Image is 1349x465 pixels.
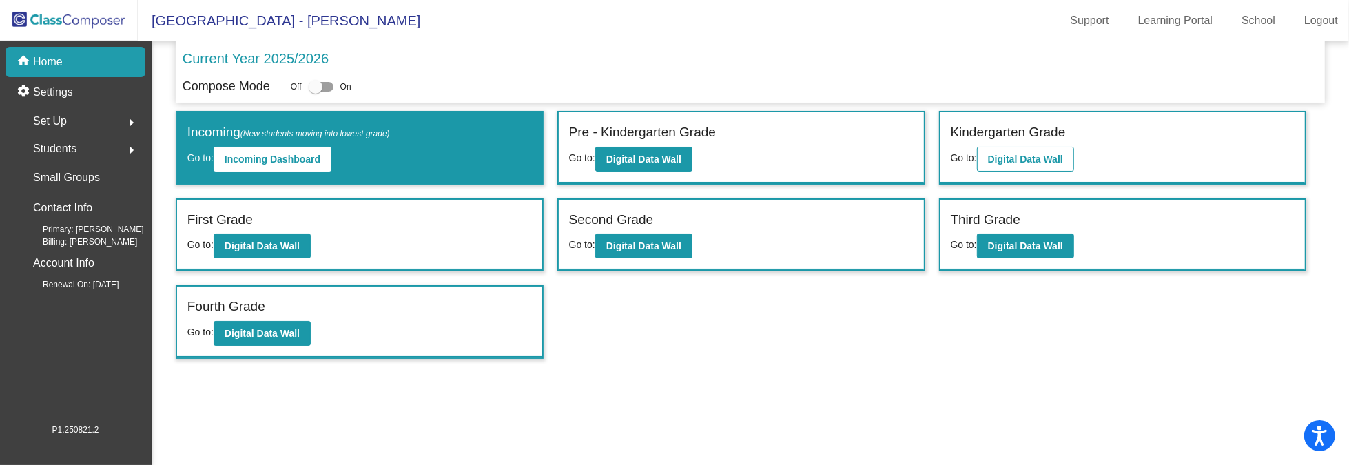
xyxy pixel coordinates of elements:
[569,152,595,163] span: Go to:
[33,112,67,131] span: Set Up
[1127,10,1224,32] a: Learning Portal
[225,154,320,165] b: Incoming Dashboard
[17,84,33,101] mat-icon: settings
[569,239,595,250] span: Go to:
[1293,10,1349,32] a: Logout
[183,77,270,96] p: Compose Mode
[988,240,1063,251] b: Digital Data Wall
[123,142,140,158] mat-icon: arrow_right
[951,239,977,250] span: Go to:
[33,198,92,218] p: Contact Info
[595,147,692,172] button: Digital Data Wall
[183,48,329,69] p: Current Year 2025/2026
[225,328,300,339] b: Digital Data Wall
[291,81,302,93] span: Off
[33,139,76,158] span: Students
[951,210,1020,230] label: Third Grade
[187,297,265,317] label: Fourth Grade
[606,154,681,165] b: Digital Data Wall
[1060,10,1120,32] a: Support
[17,54,33,70] mat-icon: home
[606,240,681,251] b: Digital Data Wall
[595,234,692,258] button: Digital Data Wall
[33,254,94,273] p: Account Info
[214,234,311,258] button: Digital Data Wall
[21,223,144,236] span: Primary: [PERSON_NAME]
[951,123,1066,143] label: Kindergarten Grade
[33,168,100,187] p: Small Groups
[214,321,311,346] button: Digital Data Wall
[977,147,1074,172] button: Digital Data Wall
[187,123,390,143] label: Incoming
[951,152,977,163] span: Go to:
[1230,10,1286,32] a: School
[138,10,420,32] span: [GEOGRAPHIC_DATA] - [PERSON_NAME]
[187,210,253,230] label: First Grade
[33,84,73,101] p: Settings
[214,147,331,172] button: Incoming Dashboard
[569,123,716,143] label: Pre - Kindergarten Grade
[21,278,119,291] span: Renewal On: [DATE]
[187,327,214,338] span: Go to:
[21,236,137,248] span: Billing: [PERSON_NAME]
[340,81,351,93] span: On
[187,152,214,163] span: Go to:
[33,54,63,70] p: Home
[569,210,654,230] label: Second Grade
[240,129,390,138] span: (New students moving into lowest grade)
[988,154,1063,165] b: Digital Data Wall
[225,240,300,251] b: Digital Data Wall
[123,114,140,131] mat-icon: arrow_right
[977,234,1074,258] button: Digital Data Wall
[187,239,214,250] span: Go to:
